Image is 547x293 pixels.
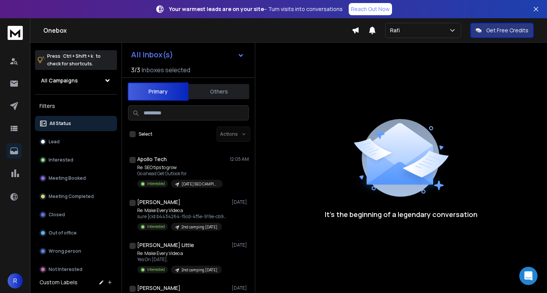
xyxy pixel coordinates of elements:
[49,175,86,181] p: Meeting Booked
[35,101,117,111] h3: Filters
[8,26,23,40] img: logo
[232,199,249,205] p: [DATE]
[139,131,152,137] label: Select
[35,134,117,149] button: Lead
[137,241,194,249] h1: [PERSON_NAME] Little
[137,198,180,206] h1: [PERSON_NAME]
[8,273,23,288] button: R
[62,52,94,60] span: Ctrl + Shift + k
[35,225,117,241] button: Out of office
[137,250,222,257] p: Re: Make Every Video a
[137,171,223,177] p: Go ahead Get Outlook for
[35,116,117,131] button: All Status
[35,207,117,222] button: Closed
[35,189,117,204] button: Meeting Completed
[137,257,222,263] p: Yes On [DATE],
[49,157,73,163] p: Interested
[40,279,77,286] h3: Custom Labels
[35,73,117,88] button: All Campaigns
[182,224,217,230] p: 2nd camping [DATE]
[125,47,250,62] button: All Inbox(s)
[169,5,264,13] strong: Your warmest leads are on your site
[49,212,65,218] p: Closed
[137,207,228,214] p: Re: Make Every Video a
[519,267,538,285] div: Open Intercom Messenger
[137,155,167,163] h1: Apollo Tech
[131,65,140,74] span: 3 / 3
[35,152,117,168] button: Interested
[47,52,101,68] p: Press to check for shortcuts.
[49,230,77,236] p: Out of office
[349,3,392,15] a: Reach Out Now
[182,267,217,273] p: 2nd camping [DATE]
[147,181,165,187] p: Interested
[188,83,249,100] button: Others
[43,26,352,35] h1: Onebox
[390,27,403,34] p: Rafi
[137,165,223,171] p: Re: SEO tips to grow
[137,214,228,220] p: sure [cid:b4434264-15cd-4f5e-919e-cb99292eba76] [PERSON_NAME], REALTOR,
[49,120,71,127] p: All Status
[137,284,180,292] h1: [PERSON_NAME]
[49,266,82,272] p: Not Interested
[49,139,60,145] p: Lead
[49,193,94,200] p: Meeting Completed
[131,51,173,59] h1: All Inbox(s)
[169,5,343,13] p: – Turn visits into conversations
[351,5,390,13] p: Reach Out Now
[35,171,117,186] button: Meeting Booked
[486,27,528,34] p: Get Free Credits
[470,23,534,38] button: Get Free Credits
[49,248,81,254] p: Wrong person
[232,285,249,291] p: [DATE]
[35,262,117,277] button: Not Interested
[182,181,218,187] p: [DATE] SEO CAMPING 1 ST
[142,65,190,74] h3: Inboxes selected
[325,209,477,220] p: It’s the beginning of a legendary conversation
[128,82,188,101] button: Primary
[147,224,165,230] p: Interested
[35,244,117,259] button: Wrong person
[232,242,249,248] p: [DATE]
[147,267,165,272] p: Interested
[41,77,78,84] h1: All Campaigns
[230,156,249,162] p: 12:05 AM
